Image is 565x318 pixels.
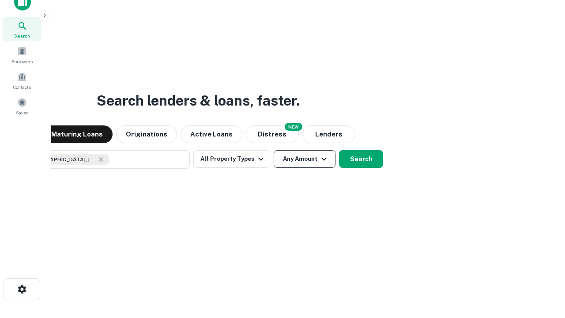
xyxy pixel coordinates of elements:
span: Borrowers [11,58,33,65]
button: Maturing Loans [41,125,113,143]
button: Search distressed loans with lien and other non-mortgage details. [246,125,299,143]
div: NEW [285,123,302,131]
button: All Property Types [193,150,270,168]
span: Saved [16,109,29,116]
button: Active Loans [181,125,242,143]
span: Search [14,32,30,39]
button: Any Amount [274,150,335,168]
iframe: Chat Widget [521,247,565,290]
span: Contacts [13,83,31,91]
a: Search [3,17,41,41]
button: Originations [116,125,177,143]
a: Contacts [3,68,41,92]
h3: Search lenders & loans, faster. [97,90,300,111]
button: Search [339,150,383,168]
span: [GEOGRAPHIC_DATA], [GEOGRAPHIC_DATA], [GEOGRAPHIC_DATA] [30,155,96,163]
button: Lenders [302,125,355,143]
a: Saved [3,94,41,118]
a: Borrowers [3,43,41,67]
button: [GEOGRAPHIC_DATA], [GEOGRAPHIC_DATA], [GEOGRAPHIC_DATA] [13,150,190,169]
